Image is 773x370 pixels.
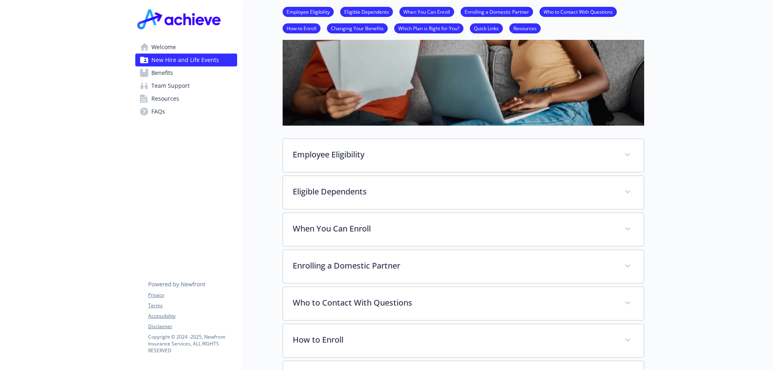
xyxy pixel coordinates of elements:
[283,176,644,209] div: Eligible Dependents
[293,186,615,198] p: Eligible Dependents
[135,79,237,92] a: Team Support
[283,8,334,15] a: Employee Eligibility
[148,302,237,309] a: Terms
[135,66,237,79] a: Benefits
[148,312,237,320] a: Accessibility
[135,41,237,54] a: Welcome
[151,54,219,66] span: New Hire and Life Events
[293,297,615,309] p: Who to Contact With Questions
[151,92,179,105] span: Resources
[135,92,237,105] a: Resources
[283,139,644,172] div: Employee Eligibility
[283,24,320,32] a: How to Enroll
[151,66,173,79] span: Benefits
[283,324,644,357] div: How to Enroll
[509,24,541,32] a: Resources
[327,24,388,32] a: Changing Your Benefits
[340,8,393,15] a: Eligible Dependents
[293,260,615,272] p: Enrolling a Domestic Partner
[394,24,463,32] a: Which Plan is Right for You?
[135,54,237,66] a: New Hire and Life Events
[283,250,644,283] div: Enrolling a Domestic Partner
[293,223,615,235] p: When You Can Enroll
[148,291,237,299] a: Privacy
[148,323,237,330] a: Disclaimer
[461,8,533,15] a: Enrolling a Domestic Partner
[539,8,617,15] a: Who to Contact With Questions
[399,8,454,15] a: When You Can Enroll
[283,213,644,246] div: When You Can Enroll
[148,333,237,354] p: Copyright © 2024 - 2025 , Newfront Insurance Services, ALL RIGHTS RESERVED
[293,149,615,161] p: Employee Eligibility
[151,79,190,92] span: Team Support
[283,287,644,320] div: Who to Contact With Questions
[293,334,615,346] p: How to Enroll
[135,105,237,118] a: FAQs
[151,105,165,118] span: FAQs
[470,24,503,32] a: Quick Links
[151,41,176,54] span: Welcome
